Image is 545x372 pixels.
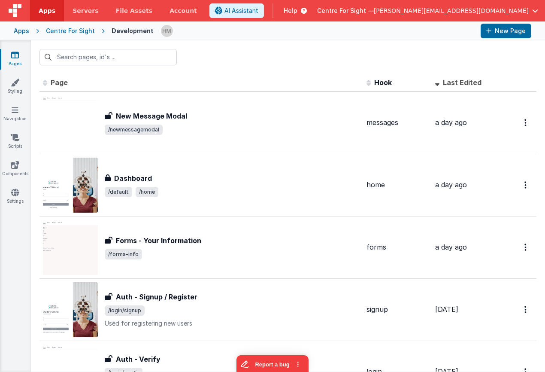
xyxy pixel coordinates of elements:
span: Apps [39,6,55,15]
div: messages [366,118,428,128]
button: Options [519,176,533,194]
span: a day ago [435,118,467,127]
span: Centre For Sight — [317,6,374,15]
button: New Page [481,24,531,38]
span: a day ago [435,243,467,251]
div: home [366,180,428,190]
h3: New Message Modal [116,111,187,121]
button: AI Assistant [209,3,264,18]
h3: Auth - Signup / Register [116,292,197,302]
button: Options [519,238,533,256]
span: /default [105,187,132,197]
span: Servers [73,6,98,15]
span: Last Edited [443,78,481,87]
div: signup [366,305,428,314]
button: Centre For Sight — [PERSON_NAME][EMAIL_ADDRESS][DOMAIN_NAME] [317,6,538,15]
span: a day ago [435,180,467,189]
div: Apps [14,27,29,35]
span: File Assets [116,6,153,15]
button: Options [519,114,533,131]
img: 1b65a3e5e498230d1b9478315fee565b [161,25,173,37]
span: AI Assistant [224,6,258,15]
span: Hook [374,78,392,87]
p: Used for registering new users [105,319,360,328]
button: Options [519,301,533,318]
div: Centre For Sight [46,27,95,35]
span: /login/signup [105,305,145,316]
span: Page [51,78,68,87]
span: [DATE] [435,305,458,314]
input: Search pages, id's ... [39,49,177,65]
div: forms [366,242,428,252]
h3: Forms - Your Information [116,235,201,246]
h3: Dashboard [114,173,152,183]
h3: Auth - Verify [116,354,160,364]
span: Help [284,6,297,15]
span: /newmessagemodal [105,125,163,135]
span: [PERSON_NAME][EMAIL_ADDRESS][DOMAIN_NAME] [374,6,529,15]
span: /home [136,187,158,197]
div: Development [112,27,154,35]
span: /forms-info [105,249,142,259]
